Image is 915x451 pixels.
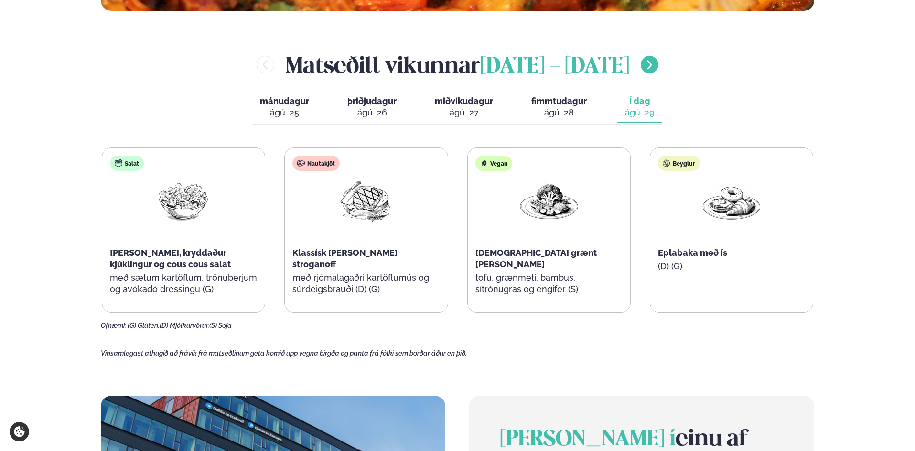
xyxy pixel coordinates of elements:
[297,159,305,167] img: beef.svg
[347,107,397,118] div: ágú. 26
[292,248,398,269] span: Klassísk [PERSON_NAME] stroganoff
[110,156,144,171] div: Salat
[658,248,727,258] span: Eplabaka með ís
[292,272,440,295] p: með rjómalagaðri kartöflumús og súrdeigsbrauði (D) (G)
[480,56,629,77] span: [DATE] - [DATE]
[335,178,397,223] img: Beef-Meat.png
[257,56,274,73] button: menu-btn-left
[524,92,594,123] button: fimmtudagur ágú. 28
[435,96,493,106] span: miðvikudagur
[101,322,126,329] span: Ofnæmi:
[625,95,655,107] span: Í dag
[531,107,587,118] div: ágú. 28
[641,56,658,73] button: menu-btn-right
[153,178,214,223] img: Salad.png
[209,322,232,329] span: (S) Soja
[286,49,629,80] h2: Matseðill vikunnar
[625,107,655,118] div: ágú. 29
[292,156,340,171] div: Nautakjöt
[260,96,309,106] span: mánudagur
[475,272,623,295] p: tofu, grænmeti, bambus, sítrónugras og engifer (S)
[475,156,512,171] div: Vegan
[518,178,580,223] img: Vegan.png
[435,107,493,118] div: ágú. 27
[658,156,700,171] div: Beyglur
[128,322,160,329] span: (G) Glúten,
[663,159,670,167] img: bagle-new-16px.svg
[260,107,309,118] div: ágú. 25
[347,96,397,106] span: þriðjudagur
[617,92,662,123] button: Í dag ágú. 29
[701,178,762,223] img: Croissant.png
[658,261,805,272] p: (D) (G)
[252,92,317,123] button: mánudagur ágú. 25
[340,92,404,123] button: þriðjudagur ágú. 26
[110,248,231,269] span: [PERSON_NAME], kryddaður kjúklingur og cous cous salat
[160,322,209,329] span: (D) Mjólkurvörur,
[10,422,29,441] a: Cookie settings
[115,159,122,167] img: salad.svg
[500,429,676,450] span: [PERSON_NAME] í
[101,349,467,357] span: Vinsamlegast athugið að frávik frá matseðlinum geta komið upp vegna birgða og panta frá fólki sem...
[475,248,597,269] span: [DEMOGRAPHIC_DATA] grænt [PERSON_NAME]
[480,159,488,167] img: Vegan.svg
[531,96,587,106] span: fimmtudagur
[427,92,501,123] button: miðvikudagur ágú. 27
[110,272,257,295] p: með sætum kartöflum, trönuberjum og avókadó dressingu (G)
